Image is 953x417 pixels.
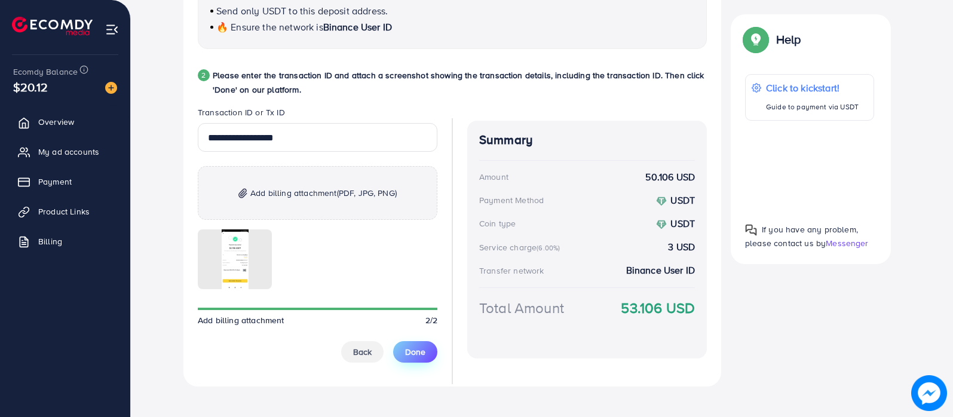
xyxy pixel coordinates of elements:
[537,243,560,253] small: (6.00%)
[745,224,757,236] img: Popup guide
[105,23,119,36] img: menu
[826,237,868,249] span: Messenger
[250,186,397,200] span: Add billing attachment
[766,81,859,95] p: Click to kickstart!
[405,346,425,358] span: Done
[198,69,210,81] div: 2
[9,140,121,164] a: My ad accounts
[479,171,508,183] div: Amount
[9,229,121,253] a: Billing
[479,265,544,277] div: Transfer network
[238,188,247,198] img: img
[13,66,78,78] span: Ecomdy Balance
[337,187,397,199] span: (PDF, JPG, PNG)
[645,170,695,184] strong: 50.106 USD
[9,110,121,134] a: Overview
[38,206,90,217] span: Product Links
[745,223,858,249] span: If you have any problem, please contact us by
[38,235,62,247] span: Billing
[670,217,695,230] strong: USDT
[745,29,767,50] img: Popup guide
[479,298,564,318] div: Total Amount
[776,32,801,47] p: Help
[222,229,249,289] img: img uploaded
[656,196,667,207] img: coin
[210,4,694,18] p: Send only USDT to this deposit address.
[198,106,437,123] legend: Transaction ID or Tx ID
[425,314,437,326] span: 2/2
[341,341,384,363] button: Back
[393,341,437,363] button: Done
[626,263,695,277] strong: Binance User ID
[766,100,859,114] p: Guide to payment via USDT
[353,346,372,358] span: Back
[9,200,121,223] a: Product Links
[12,17,93,35] img: logo
[479,133,695,148] h4: Summary
[38,146,99,158] span: My ad accounts
[479,241,563,253] div: Service charge
[621,298,695,318] strong: 53.106 USD
[13,78,48,96] span: $20.12
[213,68,707,97] p: Please enter the transaction ID and attach a screenshot showing the transaction details, includin...
[911,375,947,411] img: image
[38,176,72,188] span: Payment
[656,219,667,230] img: coin
[9,170,121,194] a: Payment
[198,314,284,326] span: Add billing attachment
[479,194,544,206] div: Payment Method
[105,82,117,94] img: image
[670,194,695,207] strong: USDT
[216,20,323,33] span: 🔥 Ensure the network is
[323,20,392,33] span: Binance User ID
[479,217,516,229] div: Coin type
[668,240,695,254] strong: 3 USD
[38,116,74,128] span: Overview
